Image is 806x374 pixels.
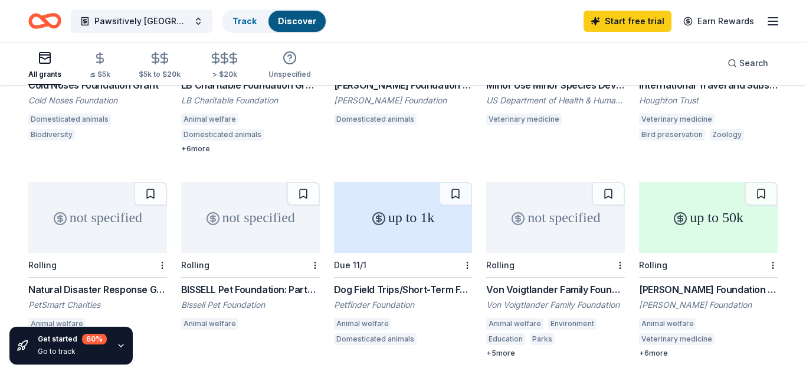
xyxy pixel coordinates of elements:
div: Petfinder Foundation [334,299,473,311]
div: Domesticated animals [28,113,111,125]
div: Animal welfare [334,318,391,330]
span: Pawsitively [GEOGRAPHIC_DATA] [94,14,189,28]
div: Education [486,333,525,345]
div: Environment [548,318,597,330]
div: Rolling [639,260,667,270]
a: not specifiedRollingVon Voigtlander Family Foundation GrantVon Voigtlander Family FoundationAnima... [486,182,625,358]
a: up to 50kRolling[PERSON_NAME] Foundation Grant[PERSON_NAME] FoundationAnimal welfareVeterinary me... [639,182,778,358]
div: Veterinary medicine [486,113,562,125]
button: Search [718,51,778,75]
a: Earn Rewards [676,11,761,32]
button: All grants [28,46,61,85]
div: up to 1k [334,182,473,253]
button: ≤ $5k [90,47,110,85]
div: [PERSON_NAME] Foundation Grant [639,282,778,297]
div: Go to track [38,347,107,356]
a: Start free trial [584,11,671,32]
div: All grants [28,70,61,79]
div: Animal welfare [639,318,696,330]
button: > $20k [209,47,240,85]
div: not specified [486,182,625,253]
div: Dog Field Trips/Short-Term Fostering Grant [334,282,473,297]
div: Veterinary medicine [639,333,715,345]
div: ≤ $5k [90,70,110,79]
div: BISSELL Pet Foundation: Partners for Pets [181,282,320,297]
div: + 6 more [181,144,320,154]
div: Houghton Trust [639,95,778,106]
div: Domesticated animals [181,129,264,141]
div: Animal welfare [181,318,238,330]
div: Animal welfare [181,113,238,125]
a: Home [28,7,61,35]
div: Von Voigtlander Family Foundation Grant [486,282,625,297]
div: LB Charitable Foundation Grant [181,78,320,92]
div: > $20k [209,70,240,79]
a: not specifiedRollingBISSELL Pet Foundation: Partners for PetsBissell Pet FoundationAnimal welfare [181,182,320,333]
a: Track [232,16,257,26]
a: not specifiedRollingNatural Disaster Response GrantsPetSmart CharitiesAnimal welfare [28,182,167,333]
div: International Travel and Subsistence Grants [639,78,778,92]
div: Biodiversity [28,129,75,141]
button: $5k to $20k [139,47,181,85]
div: Due 11/1 [334,260,366,270]
div: Natural Disaster Response Grants [28,282,167,297]
div: not specified [28,182,167,253]
button: Pawsitively [GEOGRAPHIC_DATA] [71,9,212,33]
div: Cold Noses Foundation [28,95,167,106]
button: TrackDiscover [222,9,327,33]
button: Unspecified [268,46,311,85]
div: Domesticated animals [334,113,417,125]
div: US Department of Health & Human Services: Food and Drug Administration (FDA) [486,95,625,106]
div: Get started [38,334,107,344]
div: PetSmart Charities [28,299,167,311]
div: Von Voigtlander Family Foundation [486,299,625,311]
div: Parks [530,333,555,345]
div: + 5 more [486,349,625,358]
div: + 6 more [639,349,778,358]
div: Zoology [710,129,744,141]
div: Veterinary medicine [639,113,715,125]
div: LB Charitable Foundation [181,95,320,106]
div: Minor Use Minor Species Development of Drugs (R01) (351252) - FORECAST [486,78,625,92]
div: Rolling [181,260,209,270]
div: not specified [181,182,320,253]
span: Search [739,56,768,70]
a: up to 1kDue 11/1Dog Field Trips/Short-Term Fostering GrantPetfinder FoundationAnimal welfareDomes... [334,182,473,349]
div: Domesticated animals [334,333,417,345]
div: Rolling [28,260,57,270]
div: Animal welfare [486,318,543,330]
div: Rolling [486,260,515,270]
div: Bissell Pet Foundation [181,299,320,311]
div: $5k to $20k [139,70,181,79]
div: Cold Noses Foundation Grant [28,78,167,92]
div: [PERSON_NAME] Foundation [334,95,473,106]
div: [PERSON_NAME] Foundation [639,299,778,311]
div: Bird preservation [639,129,705,141]
div: up to 50k [639,182,778,253]
div: Unspecified [268,70,311,79]
div: 60 % [82,334,107,344]
div: [PERSON_NAME] Foundation Grant [334,78,473,92]
a: Discover [278,16,316,26]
